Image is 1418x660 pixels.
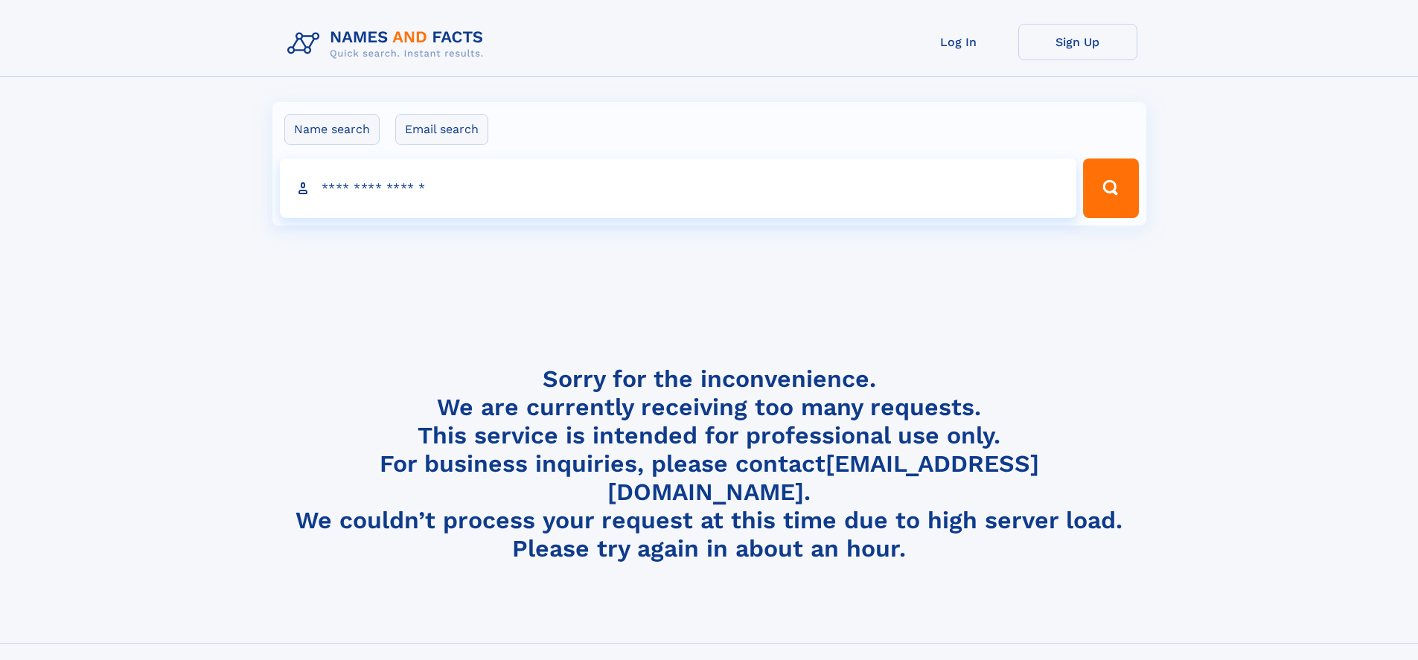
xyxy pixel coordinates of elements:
[1018,24,1137,60] a: Sign Up
[899,24,1018,60] a: Log In
[281,365,1137,563] h4: Sorry for the inconvenience. We are currently receiving too many requests. This service is intend...
[284,114,380,145] label: Name search
[280,158,1077,218] input: search input
[395,114,488,145] label: Email search
[607,449,1039,506] a: [EMAIL_ADDRESS][DOMAIN_NAME]
[1083,158,1138,218] button: Search Button
[281,24,496,64] img: Logo Names and Facts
